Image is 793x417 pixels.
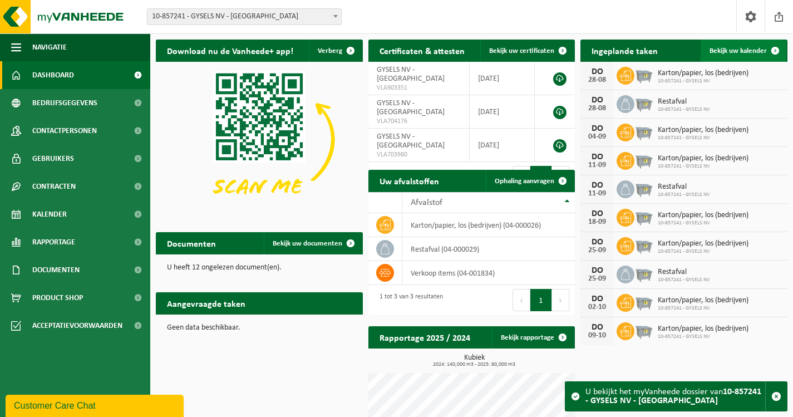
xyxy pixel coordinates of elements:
td: [DATE] [470,129,535,162]
td: restafval (04-000029) [402,237,575,261]
h2: Rapportage 2025 / 2024 [368,326,481,348]
span: Afvalstof [411,198,442,207]
div: 28-08 [586,76,608,84]
span: 10-857241 - GYSELS NV [658,333,748,340]
div: 04-09 [586,133,608,141]
span: 10-857241 - GYSELS NV [658,106,710,113]
div: DO [586,209,608,218]
span: Restafval [658,183,710,192]
img: WB-2500-GAL-GY-01 [634,122,653,141]
span: Karton/papier, los (bedrijven) [658,325,748,333]
span: VLA704176 [377,117,461,126]
span: 10-857241 - GYSELS NV [658,135,748,141]
span: Verberg [318,47,342,55]
span: Bedrijfsgegevens [32,89,97,117]
span: Documenten [32,256,80,284]
h2: Aangevraagde taken [156,292,257,314]
strong: 10-857241 - GYSELS NV - [GEOGRAPHIC_DATA] [585,387,761,405]
span: 10-857241 - GYSELS NV - VEURNE [147,9,341,24]
a: Bekijk rapportage [492,326,574,349]
iframe: chat widget [6,393,186,417]
p: U heeft 12 ongelezen document(en). [167,264,352,272]
span: Ophaling aanvragen [495,178,554,185]
h2: Certificaten & attesten [368,40,476,61]
img: Download de VHEPlus App [156,62,363,217]
span: Navigatie [32,33,67,61]
span: 10-857241 - GYSELS NV [658,305,748,312]
span: 10-857241 - GYSELS NV [658,163,748,170]
span: 10-857241 - GYSELS NV [658,78,748,85]
span: Bekijk uw certificaten [489,47,554,55]
span: Acceptatievoorwaarden [32,312,122,340]
a: Bekijk uw certificaten [480,40,574,62]
span: GYSELS NV - [GEOGRAPHIC_DATA] [377,66,445,83]
img: WB-2500-GAL-GY-01 [634,179,653,198]
a: Bekijk uw documenten [264,232,362,254]
td: karton/papier, los (bedrijven) (04-000026) [402,213,575,237]
img: WB-2500-GAL-GY-01 [634,150,653,169]
span: Karton/papier, los (bedrijven) [658,154,748,163]
span: Kalender [32,200,67,228]
span: VLA903351 [377,84,461,92]
span: 10-857241 - GYSELS NV [658,220,748,227]
div: 28-08 [586,105,608,112]
span: 10-857241 - GYSELS NV [658,192,710,198]
div: DO [586,266,608,275]
a: Ophaling aanvragen [486,170,574,192]
img: WB-2500-GAL-GY-01 [634,321,653,340]
div: DO [586,124,608,133]
span: Contracten [32,173,76,200]
h2: Uw afvalstoffen [368,170,450,192]
h2: Documenten [156,232,227,254]
span: Bekijk uw documenten [273,240,342,247]
td: [DATE] [470,95,535,129]
div: 25-09 [586,247,608,254]
h3: Kubiek [374,354,575,367]
div: DO [586,153,608,161]
h2: Download nu de Vanheede+ app! [156,40,304,61]
span: Product Shop [32,284,83,312]
span: Dashboard [32,61,74,89]
img: WB-2500-GAL-GY-01 [634,65,653,84]
div: DO [586,67,608,76]
span: Karton/papier, los (bedrijven) [658,126,748,135]
span: GYSELS NV - [GEOGRAPHIC_DATA] [377,99,445,116]
a: Bekijk uw kalender [701,40,786,62]
td: verkoop items (04-001834) [402,261,575,285]
p: Geen data beschikbaar. [167,324,352,332]
div: U bekijkt het myVanheede dossier van [585,382,765,411]
span: Karton/papier, los (bedrijven) [658,239,748,248]
span: Contactpersonen [32,117,97,145]
img: WB-2500-GAL-GY-01 [634,236,653,254]
div: DO [586,181,608,190]
span: 2024: 140,000 m3 - 2025: 80,000 m3 [374,362,575,367]
div: DO [586,295,608,303]
button: Next [552,289,569,311]
div: 11-09 [586,190,608,198]
span: 10-857241 - GYSELS NV [658,277,710,283]
div: 09-10 [586,332,608,340]
img: WB-2500-GAL-GY-01 [634,94,653,112]
span: Restafval [658,268,710,277]
span: 10-857241 - GYSELS NV [658,248,748,255]
div: DO [586,96,608,105]
span: GYSELS NV - [GEOGRAPHIC_DATA] [377,133,445,150]
div: 11-09 [586,161,608,169]
span: Bekijk uw kalender [710,47,767,55]
div: DO [586,323,608,332]
h2: Ingeplande taken [580,40,669,61]
button: Verberg [309,40,362,62]
span: Rapportage [32,228,75,256]
div: 25-09 [586,275,608,283]
button: Previous [513,289,530,311]
div: 1 tot 3 van 3 resultaten [374,288,443,312]
img: WB-2500-GAL-GY-01 [634,264,653,283]
div: DO [586,238,608,247]
span: Karton/papier, los (bedrijven) [658,211,748,220]
img: WB-2500-GAL-GY-01 [634,292,653,311]
span: Karton/papier, los (bedrijven) [658,296,748,305]
span: 10-857241 - GYSELS NV - VEURNE [147,8,342,25]
td: [DATE] [470,62,535,95]
span: Gebruikers [32,145,74,173]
